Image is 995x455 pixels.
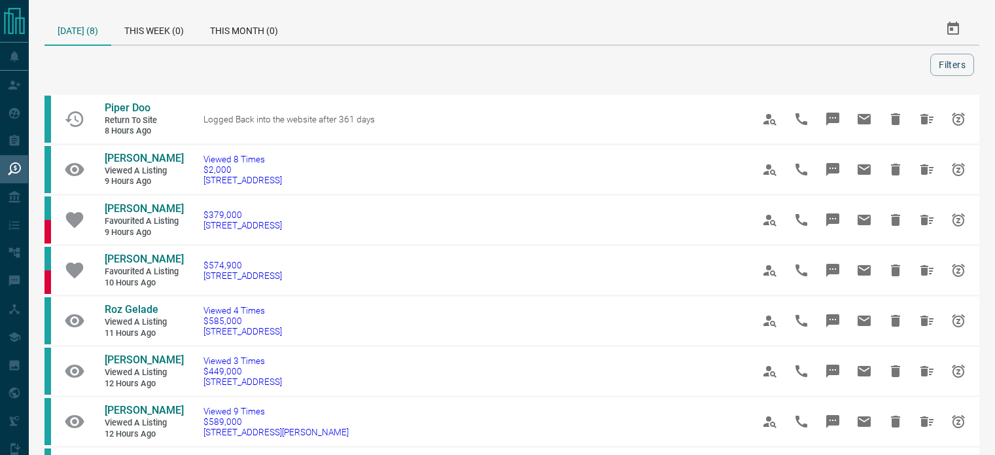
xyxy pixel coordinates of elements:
span: 10 hours ago [105,278,183,289]
span: Hide [880,355,911,387]
span: Hide All from Hannah Lyytikainen [911,154,943,185]
span: Message [817,103,848,135]
a: [PERSON_NAME] [105,404,183,418]
span: Hide [880,154,911,185]
span: Hide All from Roz Gelade [911,305,943,337]
span: Favourited a Listing [105,216,183,227]
span: [STREET_ADDRESS] [203,220,282,230]
span: [PERSON_NAME] [105,354,184,366]
span: Hide All from Piper Doo [911,103,943,135]
span: Viewed a Listing [105,367,183,378]
span: View Profile [754,355,786,387]
span: View Profile [754,103,786,135]
span: [STREET_ADDRESS][PERSON_NAME] [203,427,349,437]
span: Call [786,103,817,135]
span: Logged Back into the website after 361 days [203,114,375,124]
span: Email [848,305,880,337]
div: condos.ca [44,398,51,445]
span: Hide All from Daniel Kasiram [911,255,943,286]
span: Viewed a Listing [105,317,183,328]
div: condos.ca [44,196,51,220]
div: condos.ca [44,247,51,270]
a: Viewed 4 Times$585,000[STREET_ADDRESS] [203,305,282,337]
div: condos.ca [44,96,51,143]
span: Email [848,255,880,286]
span: [STREET_ADDRESS] [203,175,282,185]
span: 9 hours ago [105,227,183,238]
span: Snooze [943,103,974,135]
span: Call [786,406,817,437]
a: [PERSON_NAME] [105,152,183,166]
div: condos.ca [44,146,51,193]
span: [PERSON_NAME] [105,253,184,265]
div: property.ca [44,220,51,244]
span: $449,000 [203,366,282,376]
a: $574,900[STREET_ADDRESS] [203,260,282,281]
span: Snooze [943,406,974,437]
span: 8 hours ago [105,126,183,137]
span: Snooze [943,204,974,236]
div: condos.ca [44,297,51,344]
span: $574,900 [203,260,282,270]
span: Return to Site [105,115,183,126]
span: View Profile [754,154,786,185]
span: 9 hours ago [105,176,183,187]
span: $589,000 [203,416,349,427]
span: [STREET_ADDRESS] [203,270,282,281]
a: Viewed 8 Times$2,000[STREET_ADDRESS] [203,154,282,185]
a: Viewed 3 Times$449,000[STREET_ADDRESS] [203,355,282,387]
span: Snooze [943,355,974,387]
span: Viewed 8 Times [203,154,282,164]
span: Email [848,406,880,437]
span: Call [786,204,817,236]
div: property.ca [44,270,51,294]
span: Email [848,204,880,236]
span: [PERSON_NAME] [105,152,184,164]
span: Viewed a Listing [105,166,183,177]
span: Call [786,305,817,337]
span: [PERSON_NAME] [105,404,184,416]
span: Call [786,154,817,185]
span: Call [786,255,817,286]
span: Snooze [943,255,974,286]
button: Select Date Range [937,13,969,45]
span: 11 hours ago [105,328,183,339]
span: Hide [880,305,911,337]
span: Email [848,355,880,387]
span: Viewed 3 Times [203,355,282,366]
span: Hide [880,204,911,236]
a: Roz Gelade [105,303,183,317]
span: Viewed 9 Times [203,406,349,416]
span: Hide All from Tara Shingadia [911,406,943,437]
span: Message [817,406,848,437]
span: View Profile [754,305,786,337]
div: This Week (0) [111,13,197,45]
span: [STREET_ADDRESS] [203,376,282,387]
span: View Profile [754,204,786,236]
span: Hide [880,406,911,437]
span: [PERSON_NAME] [105,202,184,215]
div: [DATE] (8) [44,13,111,46]
span: $379,000 [203,209,282,220]
span: Favourited a Listing [105,266,183,278]
span: Call [786,355,817,387]
span: Hide All from Tara Shingadia [911,355,943,387]
span: Message [817,204,848,236]
a: Piper Doo [105,101,183,115]
span: [STREET_ADDRESS] [203,326,282,337]
span: Snooze [943,154,974,185]
span: $2,000 [203,164,282,175]
span: Piper Doo [105,101,150,114]
a: [PERSON_NAME] [105,354,183,367]
span: Hide [880,103,911,135]
span: Roz Gelade [105,303,158,316]
span: Hide All from Daniel Kasiram [911,204,943,236]
span: View Profile [754,406,786,437]
span: Message [817,355,848,387]
a: Viewed 9 Times$589,000[STREET_ADDRESS][PERSON_NAME] [203,406,349,437]
span: View Profile [754,255,786,286]
div: condos.ca [44,348,51,395]
div: This Month (0) [197,13,291,45]
span: Snooze [943,305,974,337]
span: 12 hours ago [105,378,183,390]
